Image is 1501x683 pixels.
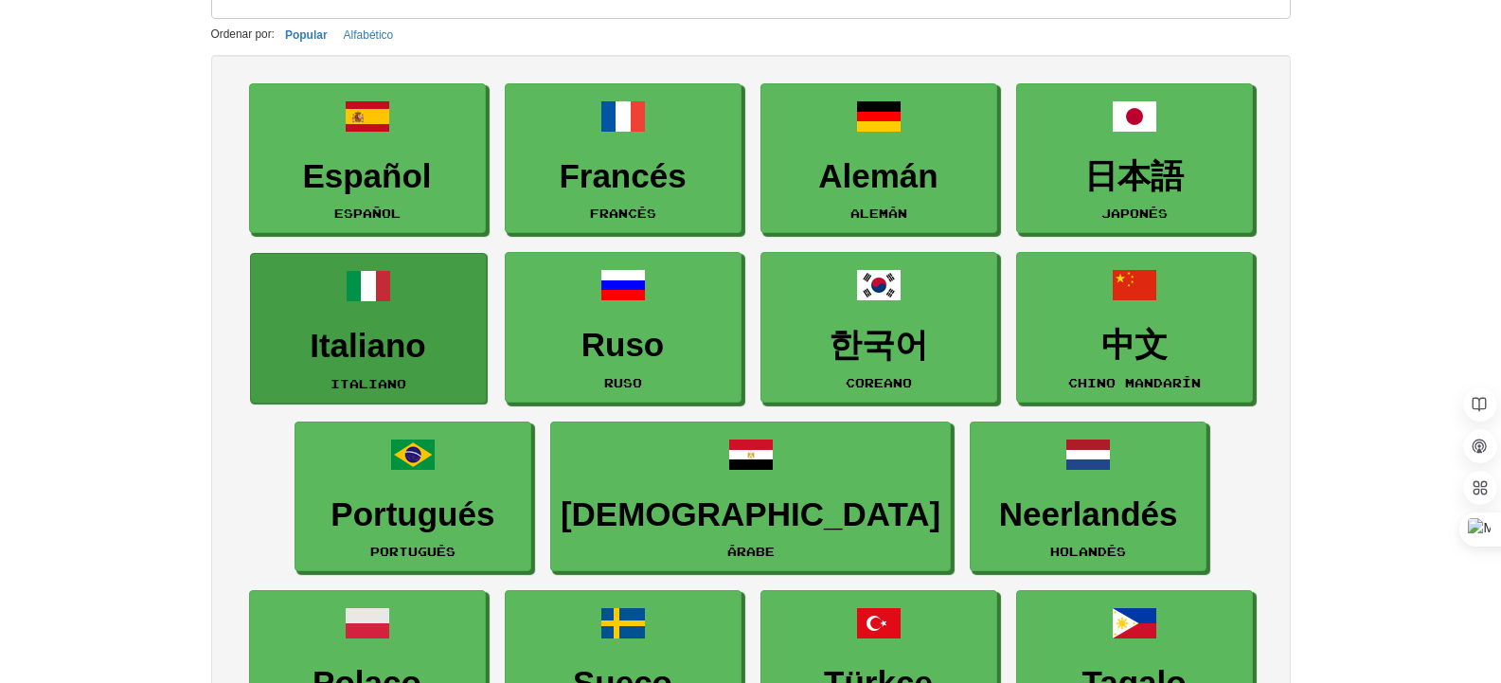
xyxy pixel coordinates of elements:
a: 한국어coreano [760,252,997,403]
a: Italianoitaliano [250,253,487,404]
font: Ruso [581,326,665,363]
a: Rusoruso [505,252,742,403]
font: Neerlandés [999,495,1178,532]
font: Alfabético [344,28,394,42]
font: ruso [604,376,642,389]
font: 日本語 [1084,157,1184,194]
font: Español [302,157,431,194]
a: 日本語japonés [1016,83,1253,234]
button: Popular [279,24,333,45]
font: Alemán [850,207,907,220]
font: Holandés [1050,545,1126,558]
font: Italiano [310,327,426,364]
font: Francés [590,207,656,220]
a: FrancésFrancés [505,83,742,234]
font: japonés [1101,207,1168,220]
font: Ordenar por: [211,27,275,41]
font: Portugués [331,495,494,532]
a: EspañolEspañol [249,83,486,234]
font: Francés [559,157,686,194]
font: 한국어 [829,326,928,363]
a: AlemánAlemán [760,83,997,234]
button: Alfabético [338,24,400,45]
font: portugués [370,545,456,558]
a: Portuguésportugués [295,422,531,572]
font: Popular [285,28,328,42]
font: árabe [727,545,775,558]
a: NeerlandésHolandés [970,422,1206,572]
font: 中文 [1101,326,1168,363]
font: Alemán [818,157,938,194]
font: Español [334,207,401,220]
font: chino mandarín [1068,376,1201,389]
a: 中文chino mandarín [1016,252,1253,403]
font: coreano [846,376,912,389]
font: [DEMOGRAPHIC_DATA] [561,495,940,532]
font: italiano [331,377,406,390]
a: [DEMOGRAPHIC_DATA]árabe [550,422,951,572]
